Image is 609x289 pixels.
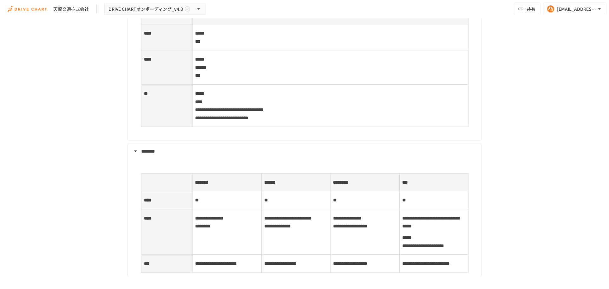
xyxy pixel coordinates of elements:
button: [EMAIL_ADDRESS][PERSON_NAME][DOMAIN_NAME] [543,3,606,15]
div: [EMAIL_ADDRESS][PERSON_NAME][DOMAIN_NAME] [557,5,596,13]
div: 天龍交通株式会社 [53,6,89,12]
button: 共有 [514,3,540,15]
button: DRIVE CHARTオンボーディング_v4.3 [104,3,206,15]
img: i9VDDS9JuLRLX3JIUyK59LcYp6Y9cayLPHs4hOxMB9W [8,4,48,14]
span: DRIVE CHARTオンボーディング_v4.3 [108,5,183,13]
span: 共有 [527,5,535,12]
